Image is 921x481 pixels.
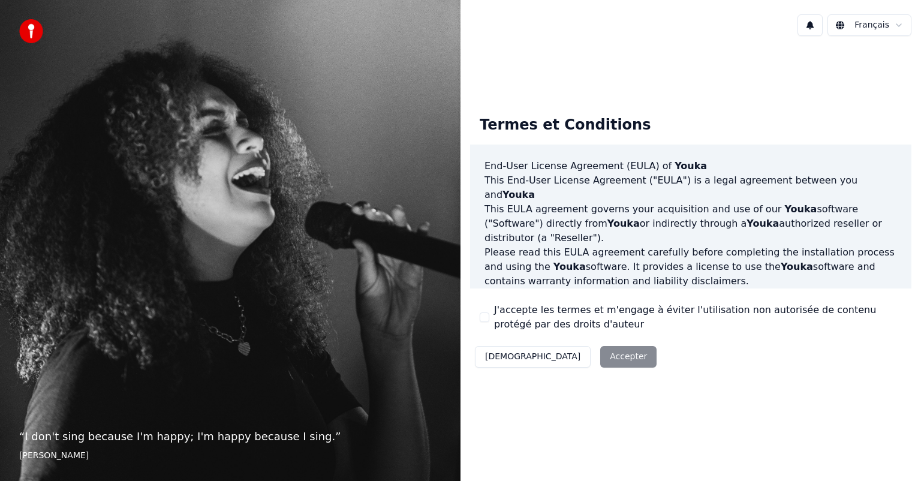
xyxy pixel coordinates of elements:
[747,218,779,229] span: Youka
[484,202,897,245] p: This EULA agreement governs your acquisition and use of our software ("Software") directly from o...
[607,218,640,229] span: Youka
[675,160,707,172] span: Youka
[470,106,660,145] div: Termes et Conditions
[502,189,535,200] span: Youka
[475,346,591,368] button: [DEMOGRAPHIC_DATA]
[784,203,817,215] span: Youka
[484,159,897,173] h3: End-User License Agreement (EULA) of
[484,288,897,346] p: If you register for a free trial of the software, this EULA agreement will also govern that trial...
[553,261,586,272] span: Youka
[19,450,441,462] footer: [PERSON_NAME]
[484,173,897,202] p: This End-User License Agreement ("EULA") is a legal agreement between you and
[781,261,813,272] span: Youka
[19,428,441,445] p: “ I don't sing because I'm happy; I'm happy because I sing. ”
[494,303,902,332] label: J'accepte les termes et m'engage à éviter l'utilisation non autorisée de contenu protégé par des ...
[484,245,897,288] p: Please read this EULA agreement carefully before completing the installation process and using th...
[19,19,43,43] img: youka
